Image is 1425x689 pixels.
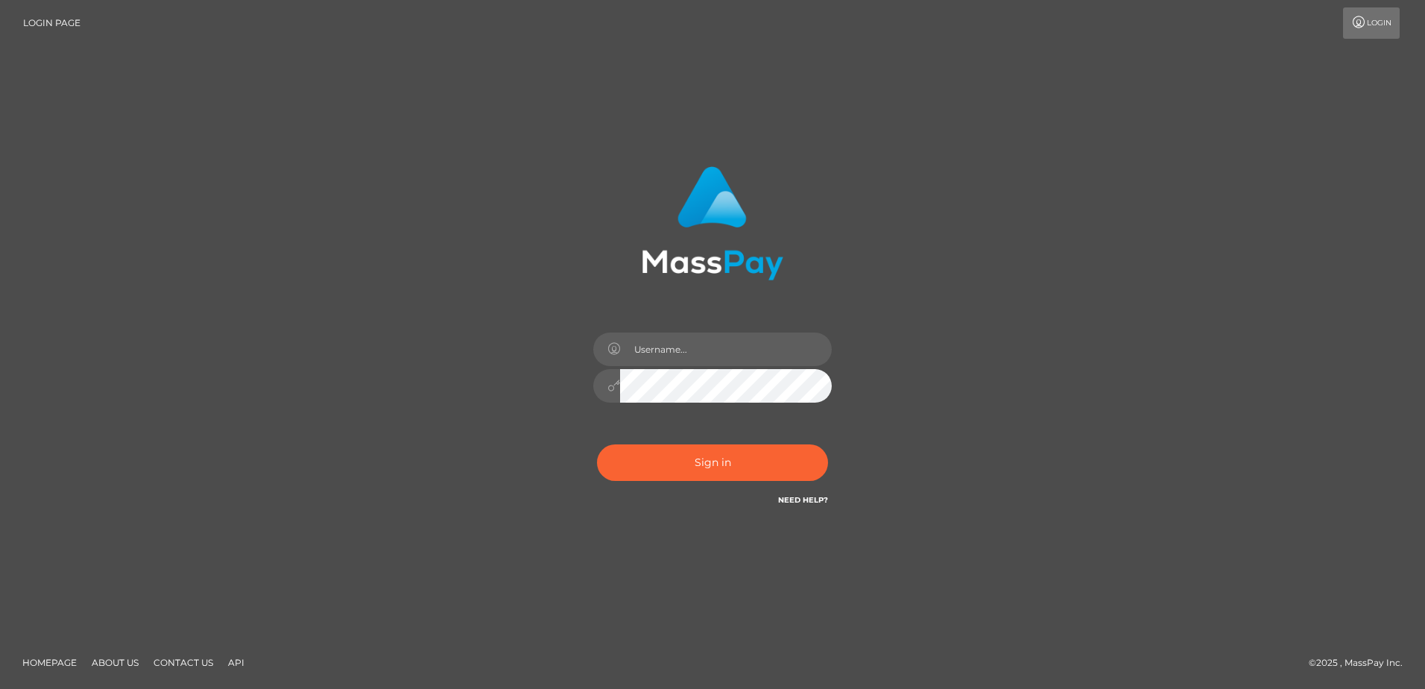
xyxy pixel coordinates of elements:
input: Username... [620,333,832,366]
img: MassPay Login [642,166,783,280]
a: Homepage [16,651,83,674]
a: API [222,651,250,674]
button: Sign in [597,444,828,481]
a: About Us [86,651,145,674]
a: Login Page [23,7,80,39]
div: © 2025 , MassPay Inc. [1309,655,1414,671]
a: Login [1343,7,1400,39]
a: Contact Us [148,651,219,674]
a: Need Help? [778,495,828,505]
